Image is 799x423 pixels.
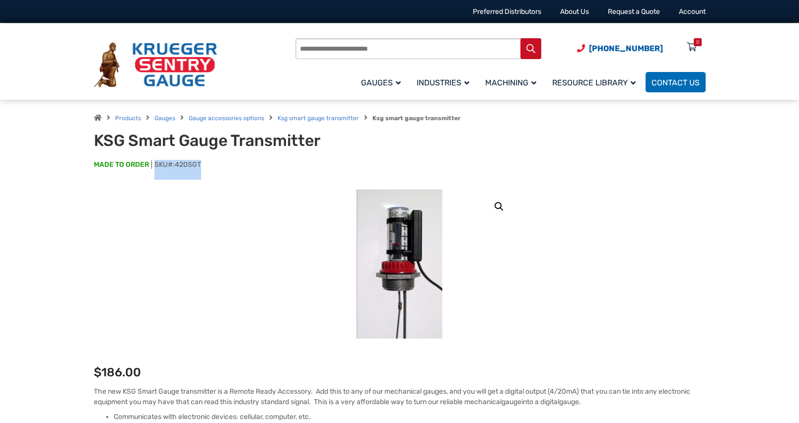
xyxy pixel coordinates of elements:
[679,7,706,16] a: Account
[559,398,579,406] span: gauge
[94,131,339,150] h1: KSG Smart Gauge Transmitter
[411,70,479,94] a: Industries
[154,115,175,122] a: Gauges
[94,42,217,88] img: Krueger Sentry Gauge
[357,190,442,339] img: KSG Smart Gauge Transmitter
[372,115,460,122] strong: Ksg smart gauge transmitter
[560,7,589,16] a: About Us
[502,398,521,406] span: gauge
[479,70,546,94] a: Machining
[189,115,264,122] a: Gauge accessories options
[608,7,660,16] a: Request a Quote
[278,115,359,122] a: Ksg smart gauge transmitter
[485,78,536,87] span: Machining
[417,78,469,87] span: Industries
[94,365,141,379] bdi: 186.00
[175,160,201,169] span: 420SGT
[490,198,508,215] a: View full-screen image gallery
[646,72,706,92] a: Contact Us
[589,44,663,53] span: [PHONE_NUMBER]
[696,38,699,46] div: 0
[94,160,149,170] span: MADE TO ORDER
[552,78,636,87] span: Resource Library
[361,78,401,87] span: Gauges
[355,70,411,94] a: Gauges
[473,7,541,16] a: Preferred Distributors
[546,70,646,94] a: Resource Library
[151,160,201,169] span: SKU#:
[94,386,706,407] p: The new KSG Smart Gauge transmitter is a Remote Ready Accessory. Add this to any of our mechanica...
[577,42,663,55] a: Phone Number (920) 434-8860
[115,115,141,122] a: Products
[652,78,700,87] span: Contact Us
[94,365,101,379] span: $
[114,412,706,422] li: Communicates with electronic devices: cellular, computer, etc.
